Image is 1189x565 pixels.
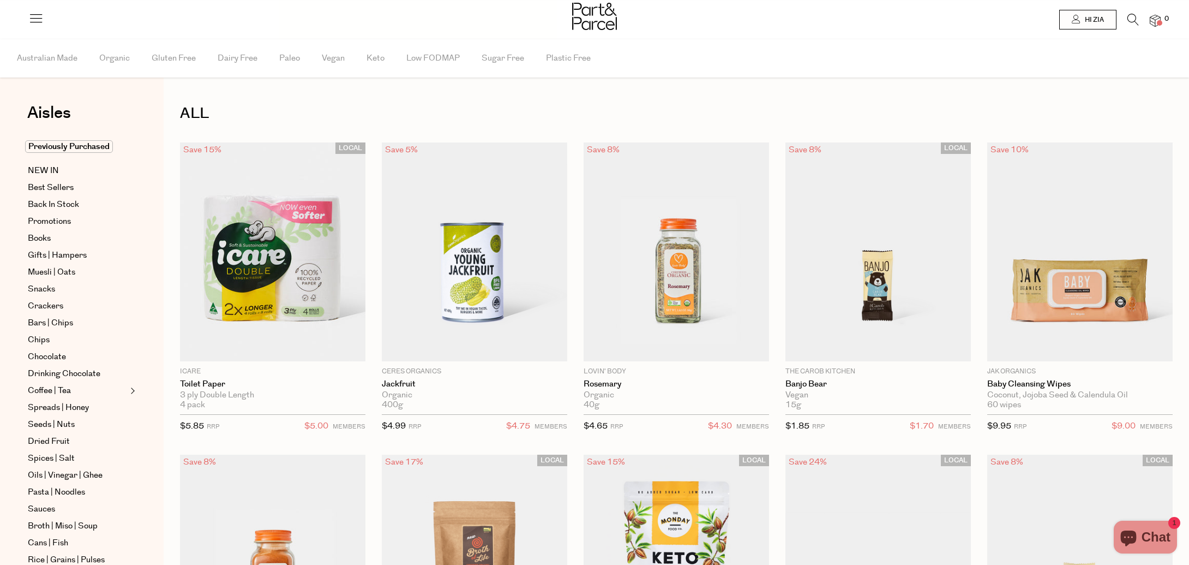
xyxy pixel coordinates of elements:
span: 0 [1162,14,1172,24]
span: $9.00 [1112,419,1136,433]
a: Previously Purchased [28,140,127,153]
span: Plastic Free [546,39,591,78]
img: Banjo Bear [785,142,971,361]
a: Aisles [27,105,71,132]
span: $4.99 [382,420,406,432]
div: Save 8% [584,142,623,157]
span: Sauces [28,503,55,516]
span: Australian Made [17,39,77,78]
span: Chocolate [28,350,66,364]
small: RRP [207,423,219,431]
span: Spreads | Honey [28,401,89,414]
a: Sauces [28,503,127,516]
span: 60 wipes [987,400,1021,410]
span: NEW IN [28,164,59,177]
a: Hi Zia [1059,10,1116,29]
span: $5.85 [180,420,204,432]
a: Jackfruit [382,379,567,389]
a: Toilet Paper [180,379,365,389]
small: MEMBERS [1140,423,1173,431]
span: Dairy Free [218,39,257,78]
img: Baby Cleansing Wipes [987,142,1173,361]
a: Gifts | Hampers [28,249,127,262]
span: Gluten Free [152,39,196,78]
a: Broth | Miso | Soup [28,520,127,533]
span: Aisles [27,101,71,125]
a: Spices | Salt [28,452,127,465]
p: Lovin' Body [584,367,769,377]
span: 15g [785,400,801,410]
span: $5.00 [304,419,328,433]
span: $4.75 [506,419,530,433]
a: Oils | Vinegar | Ghee [28,469,127,482]
span: Low FODMAP [406,39,460,78]
span: LOCAL [1143,455,1173,466]
span: Broth | Miso | Soup [28,520,98,533]
p: The Carob Kitchen [785,367,971,377]
span: Organic [99,39,130,78]
span: $4.65 [584,420,608,432]
span: Seeds | Nuts [28,418,75,431]
div: Vegan [785,390,971,400]
p: icare [180,367,365,377]
span: Chips [28,334,50,347]
div: Organic [584,390,769,400]
span: Coffee | Tea [28,384,71,397]
span: LOCAL [941,455,971,466]
p: Ceres Organics [382,367,567,377]
a: Crackers [28,300,127,313]
span: Pasta | Noodles [28,486,85,499]
img: Jackfruit [382,142,567,361]
a: NEW IN [28,164,127,177]
span: Oils | Vinegar | Ghee [28,469,103,482]
a: Pasta | Noodles [28,486,127,499]
a: Baby Cleansing Wipes [987,379,1173,389]
span: $4.30 [708,419,732,433]
small: RRP [1014,423,1026,431]
a: Best Sellers [28,181,127,194]
p: Jak Organics [987,367,1173,377]
div: Save 15% [180,142,225,157]
div: Coconut, Jojoba Seed & Calendula Oil [987,390,1173,400]
span: Books [28,232,51,245]
a: Promotions [28,215,127,228]
inbox-online-store-chat: Shopify online store chat [1110,521,1180,556]
a: Dried Fruit [28,435,127,448]
a: Seeds | Nuts [28,418,127,431]
div: Save 17% [382,455,427,469]
span: Bars | Chips [28,317,73,330]
a: Coffee | Tea [28,384,127,397]
small: RRP [610,423,623,431]
span: LOCAL [537,455,567,466]
button: Expand/Collapse Coffee | Tea [128,384,135,397]
span: Cans | Fish [28,537,68,550]
a: Drinking Chocolate [28,367,127,380]
span: Sugar Free [482,39,524,78]
small: MEMBERS [938,423,971,431]
span: Vegan [322,39,345,78]
span: Keto [367,39,385,78]
a: Back In Stock [28,198,127,211]
a: 0 [1150,15,1161,26]
div: Save 10% [987,142,1032,157]
span: Spices | Salt [28,452,75,465]
span: Dried Fruit [28,435,70,448]
div: Save 24% [785,455,830,469]
a: Rosemary [584,379,769,389]
span: $9.95 [987,420,1011,432]
small: MEMBERS [736,423,769,431]
small: RRP [409,423,421,431]
img: Toilet Paper [180,142,365,361]
span: 4 pack [180,400,205,410]
span: LOCAL [941,142,971,154]
small: MEMBERS [333,423,365,431]
a: Snacks [28,283,127,296]
a: Cans | Fish [28,537,127,550]
div: Save 15% [584,455,628,469]
div: Save 8% [987,455,1026,469]
span: Gifts | Hampers [28,249,87,262]
span: 400g [382,400,403,410]
span: LOCAL [739,455,769,466]
span: Crackers [28,300,63,313]
small: MEMBERS [535,423,567,431]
